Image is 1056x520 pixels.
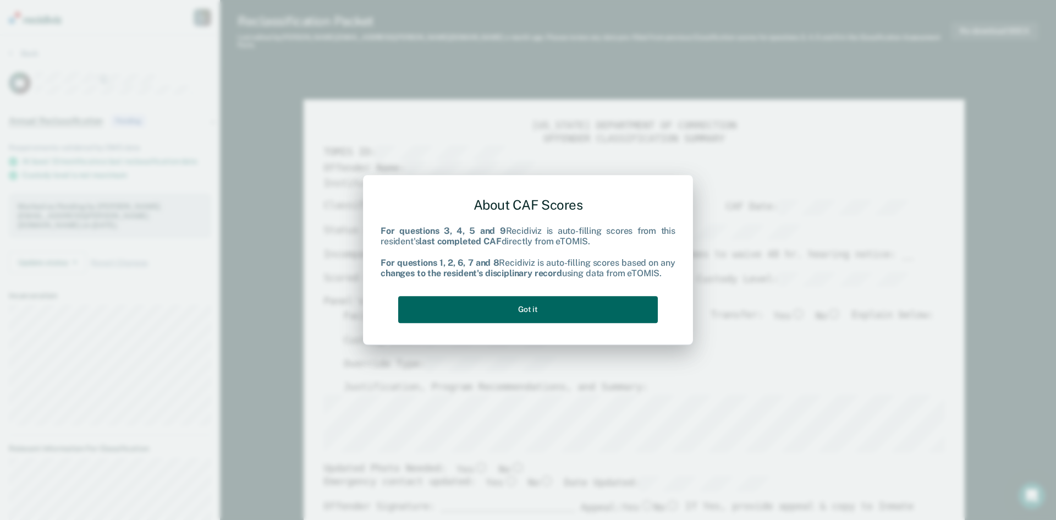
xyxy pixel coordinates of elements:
[398,296,658,323] button: Got it
[419,237,501,247] b: last completed CAF
[381,188,675,222] div: About CAF Scores
[381,226,506,237] b: For questions 3, 4, 5 and 9
[381,258,499,268] b: For questions 1, 2, 6, 7 and 8
[381,268,562,278] b: changes to the resident's disciplinary record
[381,226,675,279] div: Recidiviz is auto-filling scores from this resident's directly from eTOMIS. Recidiviz is auto-fil...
